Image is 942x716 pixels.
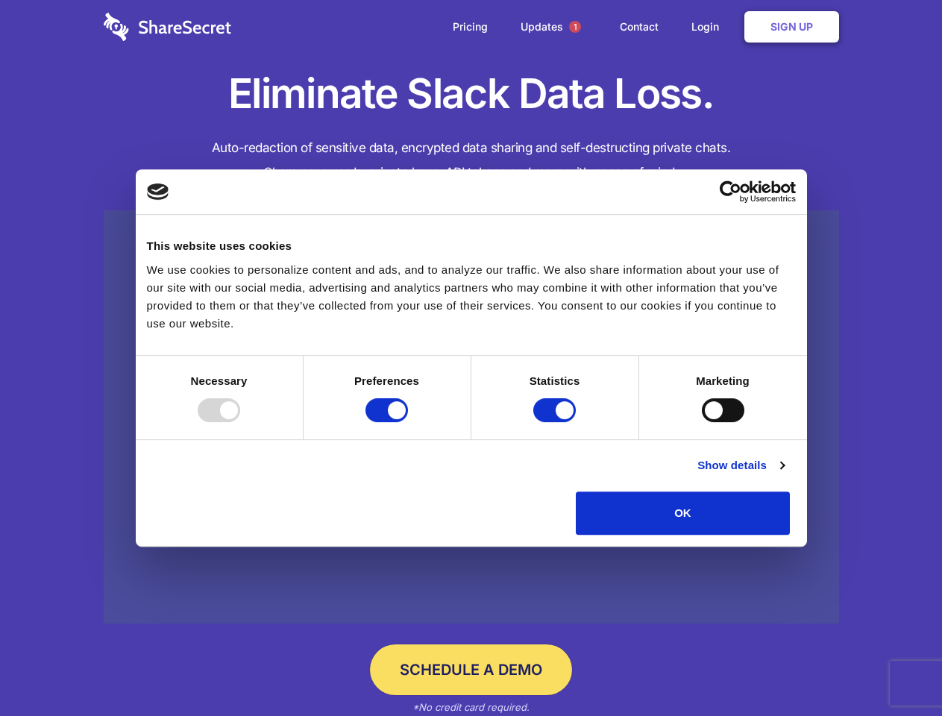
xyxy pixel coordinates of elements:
button: OK [576,492,790,535]
a: Login [676,4,741,50]
a: Show details [697,456,784,474]
a: Sign Up [744,11,839,43]
strong: Preferences [354,374,419,387]
h1: Eliminate Slack Data Loss. [104,67,839,121]
div: This website uses cookies [147,237,796,255]
strong: Statistics [530,374,580,387]
img: logo [147,183,169,200]
img: logo-wordmark-white-trans-d4663122ce5f474addd5e946df7df03e33cb6a1c49d2221995e7729f52c070b2.svg [104,13,231,41]
em: *No credit card required. [412,701,530,713]
a: Pricing [438,4,503,50]
strong: Necessary [191,374,248,387]
a: Contact [605,4,673,50]
span: 1 [569,21,581,33]
a: Schedule a Demo [370,644,572,695]
a: Wistia video thumbnail [104,210,839,624]
h4: Auto-redaction of sensitive data, encrypted data sharing and self-destructing private chats. Shar... [104,136,839,185]
a: Usercentrics Cookiebot - opens in a new window [665,180,796,203]
strong: Marketing [696,374,750,387]
div: We use cookies to personalize content and ads, and to analyze our traffic. We also share informat... [147,261,796,333]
